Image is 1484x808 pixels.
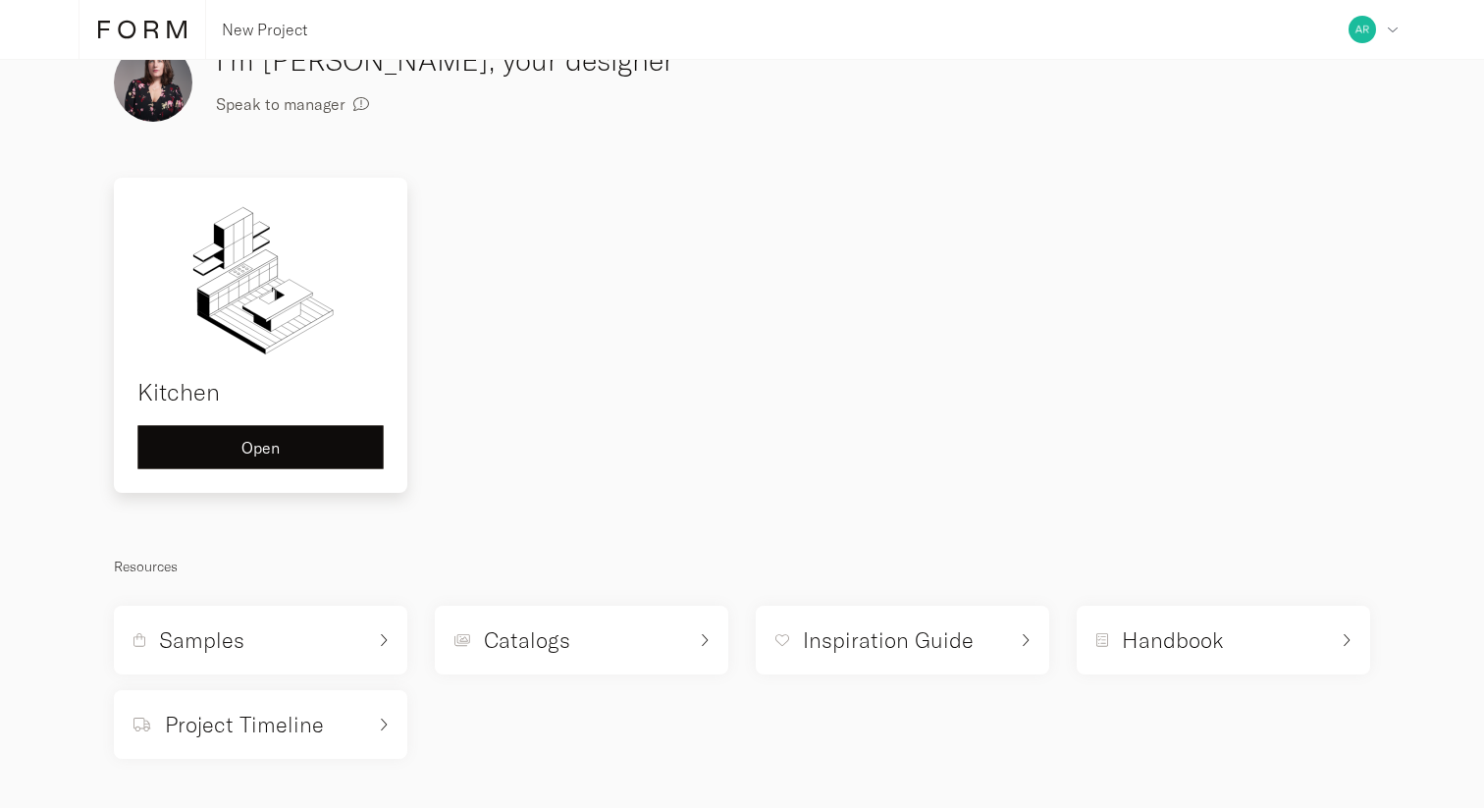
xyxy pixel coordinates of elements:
p: Resources [114,555,1370,578]
h5: Samples [159,625,244,655]
h5: Project Timeline [165,710,324,739]
img: kitchen.svg [137,201,384,358]
button: Open [137,425,384,469]
h5: Inspiration Guide [803,625,974,655]
h5: Catalogs [484,625,570,655]
span: Open [241,440,280,456]
h5: Handbook [1122,625,1224,655]
p: New Project [222,18,307,41]
img: evaimage.png [114,43,192,122]
h4: Kitchen [137,374,384,409]
button: Speak to manager [216,81,369,126]
span: Speak to manager [216,96,345,112]
h3: I'm [PERSON_NAME], your designer [216,39,809,81]
img: df744065938d3c584eef78003979d2fa [1349,16,1376,43]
